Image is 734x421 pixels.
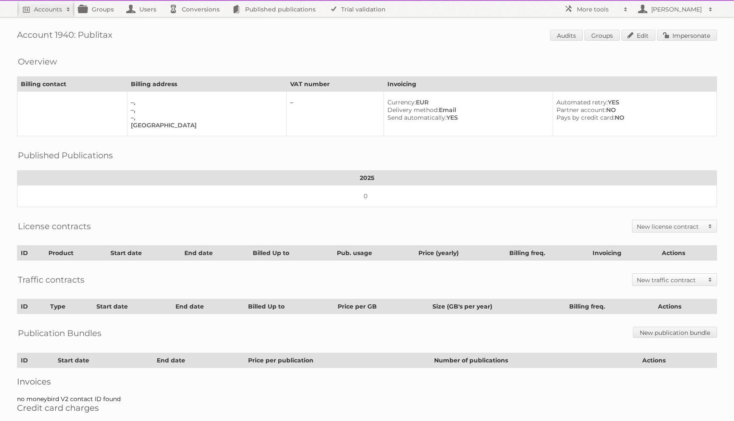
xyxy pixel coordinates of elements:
a: New traffic contract [632,274,717,286]
a: Audits [550,30,583,41]
th: Price per GB [334,299,429,314]
div: YES [387,114,546,121]
span: Delivery method: [387,106,439,114]
h2: New traffic contract [637,276,704,284]
a: Trial validation [324,1,394,17]
th: Invoicing [384,77,717,92]
div: EUR [387,98,546,106]
div: –, [131,98,279,106]
h2: Traffic contracts [18,273,85,286]
div: YES [556,98,710,106]
h1: Account 1940: Publitax [17,30,717,42]
th: ID [17,299,47,314]
h2: More tools [577,5,619,14]
th: Actions [654,299,717,314]
h2: Credit card charges [17,403,717,413]
td: 0 [17,185,717,207]
a: Published publications [228,1,324,17]
div: –, [131,114,279,121]
div: –, [131,106,279,114]
th: Billing freq. [506,246,589,261]
div: [GEOGRAPHIC_DATA] [131,121,279,129]
a: Groups [584,30,620,41]
th: Billing contact [17,77,127,92]
th: Price (yearly) [415,246,506,261]
th: Type [47,299,93,314]
h2: New license contract [637,222,704,231]
th: VAT number [286,77,384,92]
span: Send automatically: [387,114,446,121]
div: NO [556,106,710,114]
h2: Publication Bundles [18,327,102,340]
th: Billed Up to [249,246,333,261]
span: Toggle [704,274,717,286]
th: Start date [54,353,153,368]
th: Invoicing [589,246,658,261]
th: 2025 [17,171,717,185]
th: Size (GB's per year) [429,299,566,314]
a: [PERSON_NAME] [632,1,717,17]
a: More tools [560,1,632,17]
th: Billed Up to [245,299,334,314]
h2: Overview [18,55,57,68]
h2: License contracts [18,220,91,233]
h2: [PERSON_NAME] [649,5,704,14]
a: Conversions [165,1,228,17]
span: Toggle [704,220,717,232]
th: Price per publication [245,353,431,368]
th: ID [17,353,54,368]
h2: Invoices [17,376,717,387]
th: Number of publications [431,353,638,368]
span: Automated retry: [556,98,608,106]
td: – [286,92,384,136]
a: Impersonate [657,30,717,41]
a: New publication bundle [633,327,717,338]
a: Groups [75,1,122,17]
h2: Accounts [34,5,62,14]
span: Currency: [387,98,416,106]
th: Product [45,246,107,261]
a: New license contract [632,220,717,232]
th: Actions [638,353,717,368]
span: Partner account: [556,106,606,114]
th: ID [17,246,45,261]
a: Users [122,1,165,17]
th: Start date [107,246,181,261]
a: Accounts [17,1,75,17]
a: Edit [621,30,655,41]
h2: Published Publications [18,149,113,162]
div: NO [556,114,710,121]
th: End date [172,299,245,314]
div: Email [387,106,546,114]
th: End date [153,353,245,368]
th: Start date [93,299,172,314]
th: Pub. usage [333,246,415,261]
th: Billing freq. [566,299,654,314]
th: Actions [658,246,717,261]
th: End date [181,246,249,261]
th: Billing address [127,77,286,92]
span: Pays by credit card: [556,114,615,121]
